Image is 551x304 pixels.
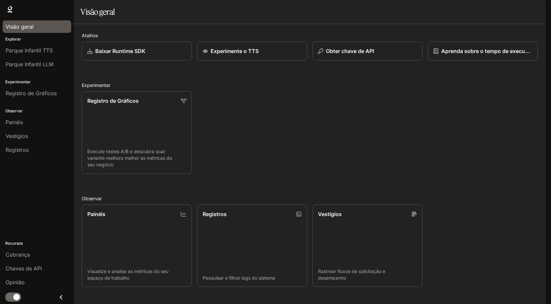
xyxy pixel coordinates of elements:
a: PainéisVisualize e analise as métricas do seu espaço de trabalho [82,205,192,287]
font: Visualize e analise as métricas do seu espaço de trabalho [87,268,168,281]
a: RegistrosPesquisar e filtrar logs do sistema [197,205,307,287]
font: Atalhos [82,33,98,38]
font: Aprenda sobre o tempo de execução [441,48,534,54]
a: VestígiosRastrear fluxos de solicitação e desempenho [312,205,422,287]
font: Baixar Runtime SDK [95,48,145,54]
font: Visão geral [80,7,115,17]
a: Experimente o TTS [197,41,307,61]
a: Baixar Runtime SDK [82,41,192,61]
font: Obter chave de API [326,48,374,54]
font: Pesquisar e filtrar logs do sistema [203,275,275,281]
font: Registro de Gráficos [87,97,139,104]
a: Registro de GráficosExecute testes A/B e descubra qual variante melhora melhor as métricas do seu... [82,91,192,174]
font: Experimentar [82,82,110,88]
button: Obter chave de API [312,41,422,61]
font: Painéis [87,211,105,217]
font: Experimente o TTS [211,48,259,54]
font: Rastrear fluxos de solicitação e desempenho [318,268,385,281]
font: Execute testes A/B e descubra qual variante melhora melhor as métricas do seu negócio [87,149,172,167]
font: Observar [82,196,102,201]
font: Registros [203,211,227,217]
font: Vestígios [318,211,342,217]
a: Aprenda sobre o tempo de execução [428,41,538,61]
